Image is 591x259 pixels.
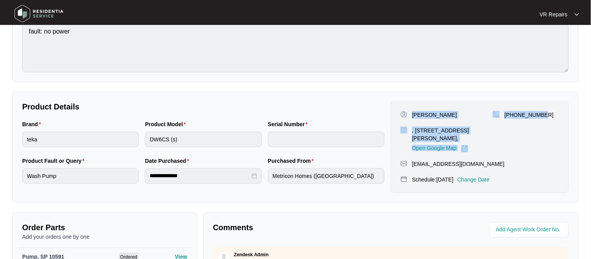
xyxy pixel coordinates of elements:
[496,225,564,234] input: Add Agent Work Order No.
[412,145,468,152] a: Open Google Map
[150,172,250,180] input: Date Purchased
[400,160,408,167] img: map-pin
[145,132,261,147] input: Product Model
[461,145,468,152] img: Link-External
[268,157,317,165] label: Purchased From
[412,176,453,183] p: Schedule: [DATE]
[493,111,500,118] img: map-pin
[412,160,505,168] p: [EMAIL_ADDRESS][DOMAIN_NAME]
[213,222,386,233] p: Comments
[12,2,66,25] img: residentia service logo
[22,120,44,128] label: Brand
[22,20,569,72] textarea: fault: no power
[540,11,568,18] p: VR Repairs
[22,168,139,184] input: Product Fault or Query
[268,132,385,147] input: Serial Number
[22,101,385,112] p: Product Details
[22,132,139,147] input: Brand
[400,176,408,183] img: map-pin
[234,252,269,258] p: Zendesk Admin
[505,111,554,119] p: [PHONE_NUMBER]
[268,120,311,128] label: Serial Number
[22,233,187,241] p: Add your orders one by one
[22,222,187,233] p: Order Parts
[145,157,192,165] label: Date Purchased
[412,127,493,142] p: , [STREET_ADDRESS][PERSON_NAME],
[268,168,385,184] input: Purchased From
[400,111,408,118] img: user-pin
[457,176,490,183] p: Change Date
[400,127,408,134] img: map-pin
[145,120,189,128] label: Product Model
[575,12,579,16] img: dropdown arrow
[22,157,88,165] label: Product Fault or Query
[412,111,457,119] p: [PERSON_NAME]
